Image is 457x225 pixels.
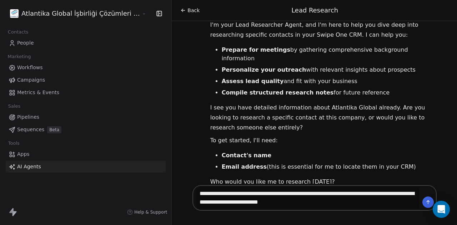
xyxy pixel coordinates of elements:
a: People [6,37,166,49]
a: Campaigns [6,74,166,86]
span: Contacts [5,27,31,37]
p: I'm your Lead Researcher Agent, and I'm here to help you dive deep into researching specific cont... [210,20,437,40]
a: Help & Support [127,209,167,215]
span: Workflows [17,64,43,71]
span: Metrics & Events [17,89,59,96]
button: Atlantika Global İşbirliği Çözümleri [PERSON_NAME]. Sanayi ve Tic. A.Ş [9,7,136,20]
span: AI Agents [17,163,41,170]
a: SequencesBeta [6,124,166,135]
a: Metrics & Events [6,87,166,98]
li: (this is essential for me to locate them in your CRM) [222,163,437,171]
li: with relevant insights about prospects [222,66,437,74]
span: Pipelines [17,113,39,121]
p: Who would you like me to research [DATE]? [210,177,437,187]
span: Marketing [5,51,34,62]
a: Workflows [6,62,166,73]
a: Pipelines [6,111,166,123]
strong: Prepare for meetings [222,46,290,53]
strong: Personalize your outreach [222,66,306,73]
span: Sequences [17,126,44,133]
strong: Assess lead quality [222,78,284,85]
a: Apps [6,148,166,160]
div: Open Intercom Messenger [433,201,450,218]
span: Tools [5,138,22,149]
strong: Compile structured research notes [222,89,334,96]
span: Help & Support [134,209,167,215]
li: for future reference [222,88,437,97]
span: Sales [5,101,24,112]
span: Atlantika Global İşbirliği Çözümleri [PERSON_NAME]. Sanayi ve Tic. A.Ş [21,9,140,18]
strong: Email address [222,163,267,170]
span: Beta [47,126,61,133]
span: Apps [17,150,30,158]
li: by gathering comprehensive background information [222,46,437,63]
span: Lead Research [291,6,338,14]
strong: Contact's name [222,152,271,159]
span: Back [187,7,200,14]
li: and fit with your business [222,77,437,86]
img: ATLANTIKA%20AS%20LOGO%20.jpg [10,9,19,18]
span: Campaigns [17,76,45,84]
p: I see you have detailed information about Atlantika Global already. Are you looking to research a... [210,103,437,133]
p: To get started, I'll need: [210,135,437,145]
span: People [17,39,34,47]
a: AI Agents [6,161,166,173]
